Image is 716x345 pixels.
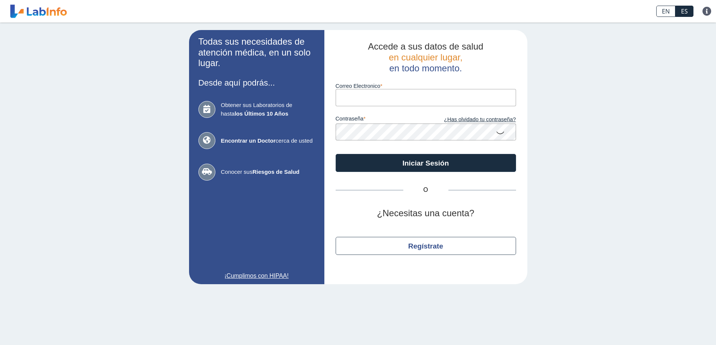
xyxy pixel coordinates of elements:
b: Riesgos de Salud [253,169,300,175]
span: Accede a sus datos de salud [368,41,483,51]
label: Correo Electronico [336,83,516,89]
h2: Todas sus necesidades de atención médica, en un solo lugar. [198,36,315,69]
h2: ¿Necesitas una cuenta? [336,208,516,219]
span: en todo momento. [389,63,462,73]
span: O [403,185,448,194]
a: ES [675,6,693,17]
a: EN [656,6,675,17]
b: Encontrar un Doctor [221,137,276,144]
label: contraseña [336,116,426,124]
a: ¿Has olvidado tu contraseña? [426,116,516,124]
button: Iniciar Sesión [336,154,516,172]
button: Regístrate [336,237,516,255]
span: en cualquier lugar, [389,52,462,62]
b: los Últimos 10 Años [235,110,288,117]
span: cerca de usted [221,137,315,145]
h3: Desde aquí podrás... [198,78,315,87]
a: ¡Cumplimos con HIPAA! [198,271,315,280]
span: Conocer sus [221,168,315,176]
span: Obtener sus Laboratorios de hasta [221,101,315,118]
